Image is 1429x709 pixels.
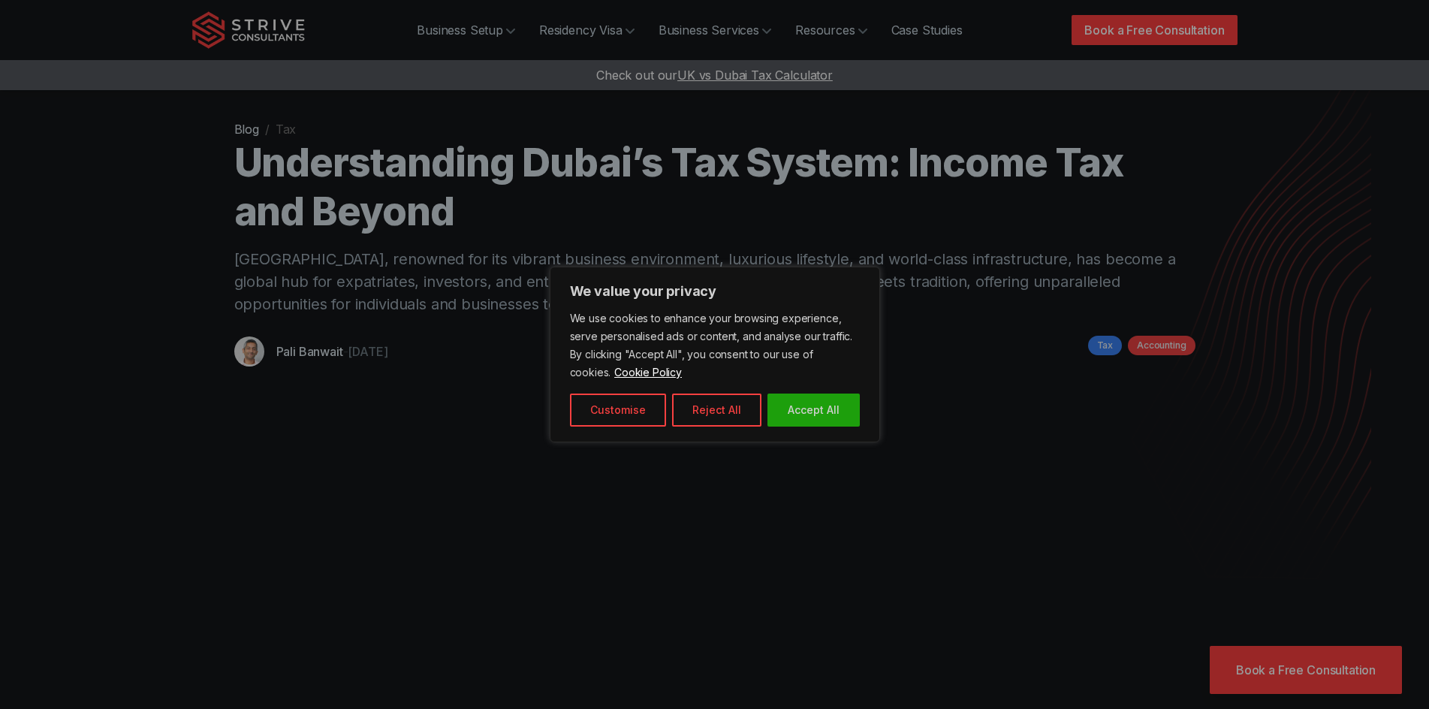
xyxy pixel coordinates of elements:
div: We value your privacy [550,267,880,442]
p: We use cookies to enhance your browsing experience, serve personalised ads or content, and analys... [570,309,860,382]
button: Reject All [672,394,761,427]
a: Cookie Policy [614,365,683,379]
button: Customise [570,394,666,427]
p: We value your privacy [570,282,860,300]
button: Accept All [767,394,860,427]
